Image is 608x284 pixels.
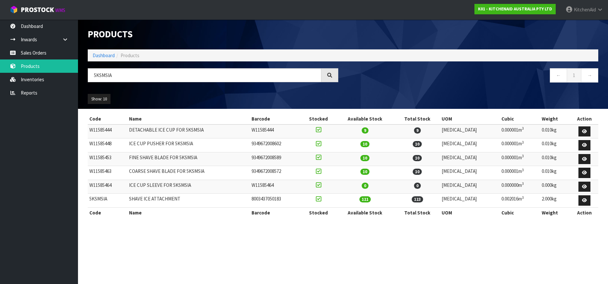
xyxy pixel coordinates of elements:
[522,154,524,158] sup: 3
[540,207,571,218] th: Weight
[359,196,371,202] span: 121
[440,138,500,152] td: [MEDICAL_DATA]
[414,127,421,134] span: 9
[440,180,500,194] td: [MEDICAL_DATA]
[127,138,250,152] td: ICE CUP PUSHER FOR 5KSMSIA
[395,207,440,218] th: Total Stock
[540,114,571,124] th: Weight
[127,180,250,194] td: ICE CUP SLEEVE FOR 5KSMSIA
[360,169,369,175] span: 10
[413,155,422,161] span: 10
[500,138,540,152] td: 0.000001m
[412,196,423,202] span: 123
[540,166,571,180] td: 0.010kg
[440,194,500,208] td: [MEDICAL_DATA]
[250,138,301,152] td: 9349672008602
[127,194,250,208] td: SHAVE ICE ATTACHMENT
[88,124,127,138] td: W11585444
[88,29,338,40] h1: Products
[127,207,250,218] th: Name
[500,207,540,218] th: Cubic
[540,180,571,194] td: 0.000kg
[550,68,567,82] a: ←
[127,152,250,166] td: FINE SHAVE BLADE FOR 5KSMSIA
[250,194,301,208] td: 8003437050183
[360,141,369,147] span: 10
[55,7,65,13] small: WMS
[88,166,127,180] td: W11585463
[500,152,540,166] td: 0.000001m
[127,166,250,180] td: COARSE SHAVE BLADE FOR 5KSMSIA
[522,168,524,172] sup: 3
[500,180,540,194] td: 0.000000m
[414,183,421,189] span: 0
[500,166,540,180] td: 0.000001m
[574,6,596,13] span: KitchenAid
[500,124,540,138] td: 0.000001m
[336,114,395,124] th: Available Stock
[440,166,500,180] td: [MEDICAL_DATA]
[500,114,540,124] th: Cubic
[362,183,369,189] span: 0
[121,52,139,58] span: Products
[500,194,540,208] td: 0.002016m
[522,140,524,145] sup: 3
[567,68,581,82] a: 1
[540,152,571,166] td: 0.010kg
[440,124,500,138] td: [MEDICAL_DATA]
[88,68,321,82] input: Search products
[440,207,500,218] th: UOM
[522,181,524,186] sup: 3
[540,124,571,138] td: 0.010kg
[581,68,598,82] a: →
[336,207,395,218] th: Available Stock
[570,114,598,124] th: Action
[88,207,127,218] th: Code
[93,52,115,58] a: Dashboard
[88,114,127,124] th: Code
[88,152,127,166] td: W11585453
[250,207,301,218] th: Barcode
[540,194,571,208] td: 2.000kg
[362,127,369,134] span: 9
[522,126,524,131] sup: 3
[395,114,440,124] th: Total Stock
[127,124,250,138] td: DETACHABLE ICE CUP FOR 5KSMSIA
[440,152,500,166] td: [MEDICAL_DATA]
[540,138,571,152] td: 0.010kg
[522,195,524,200] sup: 3
[21,6,54,14] span: ProStock
[250,124,301,138] td: W11585444
[250,180,301,194] td: W11585464
[127,114,250,124] th: Name
[478,6,552,12] strong: K01 - KITCHENAID AUSTRALIA PTY LTD
[88,138,127,152] td: W11585448
[301,114,336,124] th: Stocked
[88,180,127,194] td: W11585464
[413,169,422,175] span: 10
[88,194,127,208] td: 5KSMSIA
[413,141,422,147] span: 10
[88,94,110,104] button: Show: 10
[250,114,301,124] th: Barcode
[301,207,336,218] th: Stocked
[570,207,598,218] th: Action
[250,152,301,166] td: 9349672008589
[360,155,369,161] span: 10
[440,114,500,124] th: UOM
[250,166,301,180] td: 9349672008572
[10,6,18,14] img: cube-alt.png
[348,68,599,84] nav: Page navigation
